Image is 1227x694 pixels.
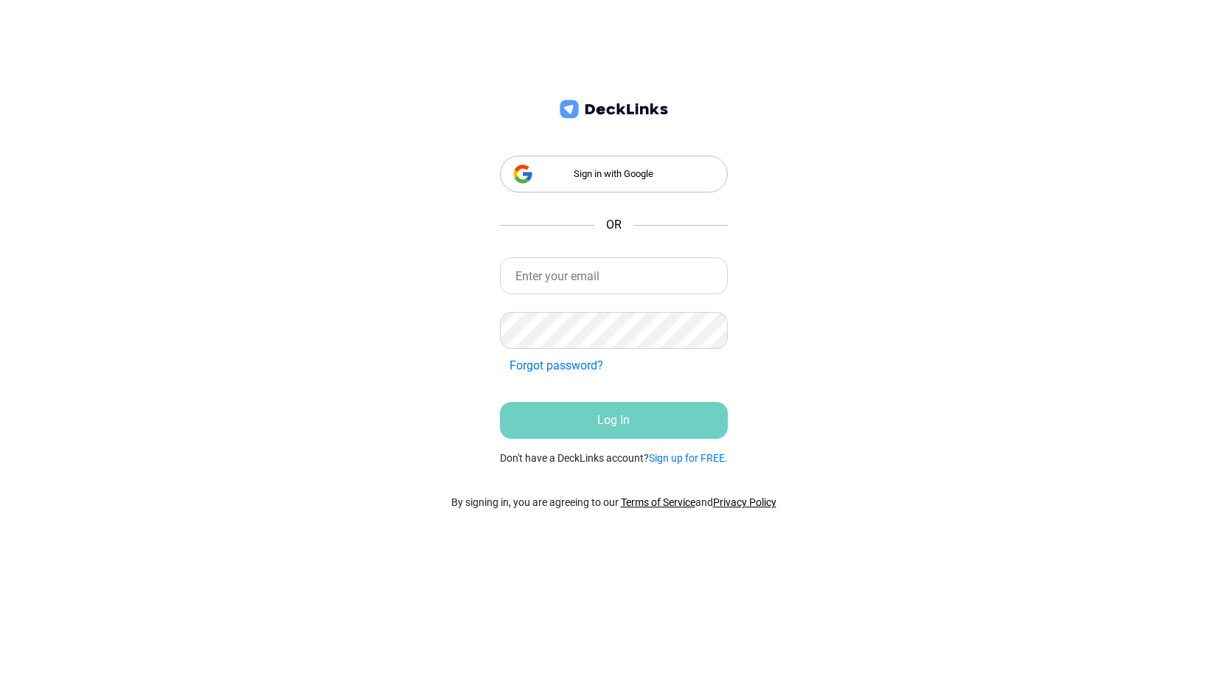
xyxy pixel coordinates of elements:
[649,452,728,464] a: Sign up for FREE.
[606,216,622,234] span: OR
[621,496,695,508] a: Terms of Service
[500,257,728,294] input: Enter your email
[500,402,728,439] button: Log In
[500,156,728,192] div: Sign in with Google
[557,98,671,121] img: deck-links-logo.c572c7424dfa0d40c150da8c35de9cd0.svg
[451,495,776,510] p: By signing in, you are agreeing to our and
[500,451,728,466] small: Don't have a DeckLinks account?
[500,352,613,380] button: Forgot password?
[713,496,776,508] a: Privacy Policy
